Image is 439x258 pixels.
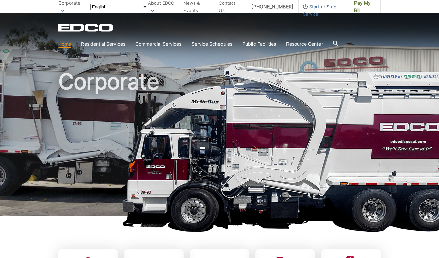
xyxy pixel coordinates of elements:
[135,40,181,48] a: Commercial Services
[90,4,148,10] select: Select a language
[58,71,381,219] h1: Corporate
[192,40,232,48] a: Service Schedules
[81,40,125,48] a: Residential Services
[58,40,71,48] a: Home
[286,40,323,48] a: Resource Center
[58,24,114,32] a: EDCD logo. Return to the homepage.
[242,40,276,48] a: Public Facilities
